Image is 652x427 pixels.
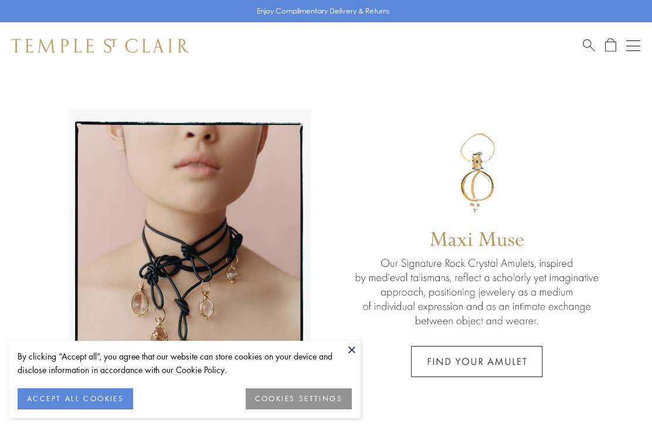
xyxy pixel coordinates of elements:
a: Search [583,38,595,53]
a: Open Shopping Bag [605,38,616,53]
p: Enjoy Complimentary Delivery & Returns [257,5,390,17]
img: Temple St. Clair [12,39,189,53]
div: By clicking “Accept all”, you agree that our website can store cookies on your device and disclos... [18,350,352,377]
button: Open navigation [626,39,640,53]
button: COOKIES SETTINGS [246,388,352,409]
button: ACCEPT ALL COOKIES [18,388,133,409]
iframe: Gorgias live chat messenger [593,372,640,415]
